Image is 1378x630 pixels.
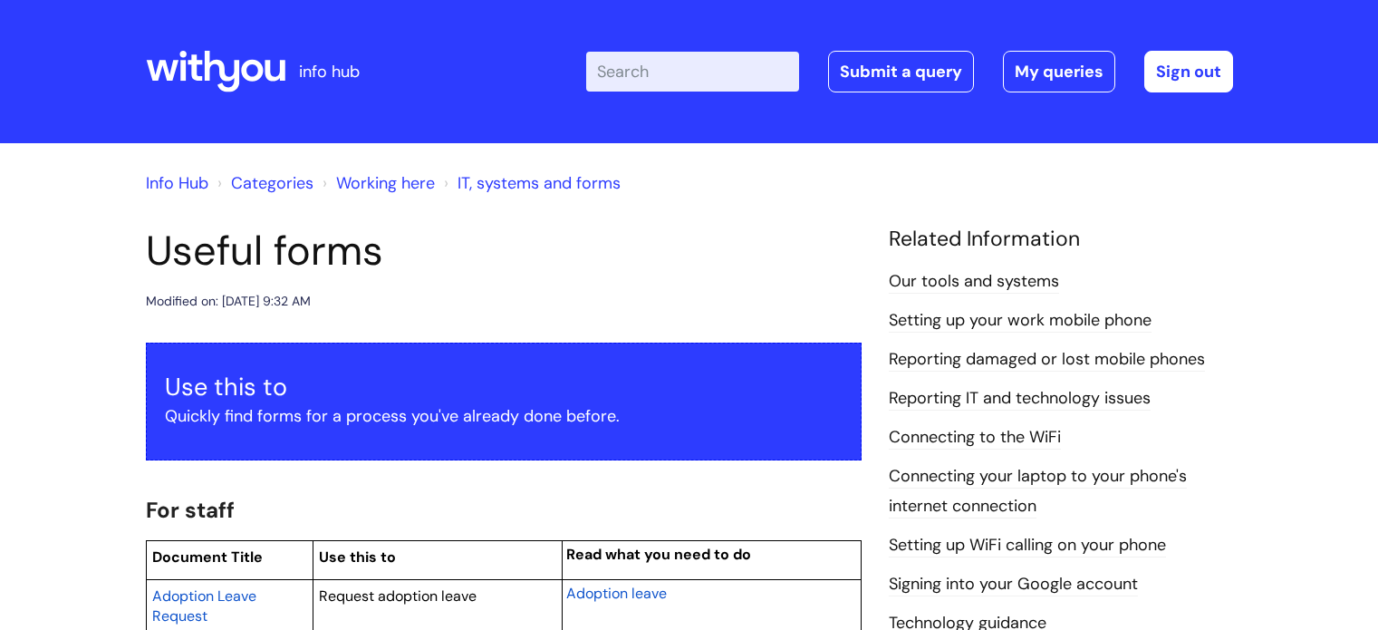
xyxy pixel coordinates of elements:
[213,169,313,198] li: Solution home
[152,585,256,626] a: Adoption Leave Request
[146,227,862,276] h1: Useful forms
[152,586,256,625] span: Adoption Leave Request
[299,57,360,86] p: info hub
[165,373,843,402] h3: Use this to
[889,573,1138,596] a: Signing into your Google account
[889,426,1061,450] a: Connecting to the WiFi
[889,309,1152,333] a: Setting up your work mobile phone
[889,270,1059,294] a: Our tools and systems
[889,227,1233,252] h4: Related Information
[231,172,313,194] a: Categories
[146,172,208,194] a: Info Hub
[586,51,1233,92] div: | -
[146,290,311,313] div: Modified on: [DATE] 9:32 AM
[458,172,621,194] a: IT, systems and forms
[889,387,1151,411] a: Reporting IT and technology issues
[889,465,1187,518] a: Connecting your laptop to your phone's internet connection
[146,496,235,524] span: For staff
[566,582,667,604] a: Adoption leave
[566,545,751,564] span: Read what you need to do
[566,584,667,603] span: Adoption leave
[439,169,621,198] li: IT, systems and forms
[586,52,799,92] input: Search
[165,402,843,431] p: Quickly find forms for a process you've already done before.
[319,548,396,567] span: Use this to
[152,548,263,567] span: Document Title
[828,51,974,92] a: Submit a query
[1003,51,1115,92] a: My queries
[318,169,435,198] li: Working here
[336,172,435,194] a: Working here
[889,348,1205,372] a: Reporting damaged or lost mobile phones
[1144,51,1233,92] a: Sign out
[889,534,1166,557] a: Setting up WiFi calling on your phone
[319,586,477,606] span: Request adoption leave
